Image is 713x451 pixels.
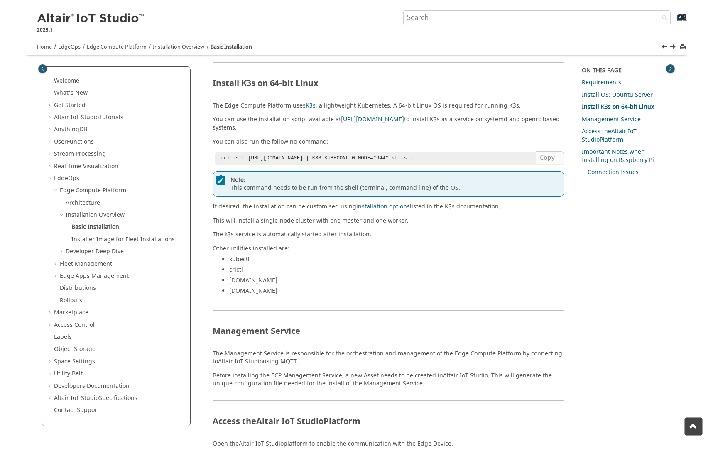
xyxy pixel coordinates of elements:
span: Altair IoT Studio [256,415,323,427]
a: Utility Belt [54,369,83,378]
div: Other utilities installed are: [213,245,565,298]
span: Expand Altair IoT StudioTutorials [47,113,54,122]
a: Edge Apps Management [60,272,129,280]
a: Next topic: Installer Image for Fleet Installations [670,43,677,53]
nav: Tools [25,36,689,55]
li: crictl [229,266,565,277]
a: Distributions [60,284,96,292]
a: Previous topic: Installation Overview [662,43,669,53]
span: Expand AnythingDB [47,125,54,134]
a: Architecture [66,199,100,207]
a: K3s [306,101,316,110]
button: Toggle topic table of content [666,64,675,73]
p: Open the platform to enable the communication with the Edge Device. [213,440,565,448]
span: Functions [67,137,94,146]
span: Altair IoT Studio [582,127,637,144]
span: Expand Utility Belt [47,370,54,378]
a: Rollouts [60,296,82,305]
a: Altair IoT StudioTutorials [54,113,123,122]
a: Welcome [54,76,79,85]
a: Go to index terms page [664,17,682,26]
p: 2025.1 [37,26,146,34]
a: Installation Overview [66,211,125,219]
a: Space Settings [54,357,95,366]
p: This will install a single-node cluster with one master and one worker. [213,217,565,225]
a: Installation Overview [153,43,204,51]
p: You can use the installation script available at to install K3s as a service on systemd and openr... [213,115,565,132]
a: Stream Processing [54,150,106,158]
a: Developers Documentation [54,382,130,390]
span: Altair IoT Studio [239,439,284,448]
span: Expand UserFunctions [47,138,54,146]
span: Real Time Visualization [54,162,118,171]
p: The Management Service is responsible for the orchestration and management of the Edge Compute Pl... [213,350,565,366]
span: Altair IoT Studio [443,371,488,380]
a: Fleet Management [60,260,112,268]
p: If desired, the installation can be customised using listed in the K3s documentation. [213,203,565,211]
input: Search query [403,10,671,25]
span: Altair IoT Studio [54,394,99,402]
span: Expand Get Started [47,101,54,110]
a: installation options [356,202,410,211]
span: Expand Altair IoT StudioSpecifications [47,394,54,402]
li: [DOMAIN_NAME] [229,277,565,287]
span: Collapse Installation Overview [59,211,66,219]
a: Basic Installation [211,43,252,51]
span: Expand Marketplace [47,309,54,317]
button: Search [651,10,674,27]
span: Expand Real Time Visualization [47,162,54,171]
h2: Access the Platform [213,417,565,430]
span: Altair IoT Studio [218,357,263,366]
a: Management Service [582,115,641,124]
a: Installer Image for Fleet Installations [71,235,175,244]
a: Developer Deep Dive [66,247,124,256]
p: The Edge Compute Platform uses , a lightweight Kubernetes. A 64-bit Linux OS is required for runn... [213,102,565,110]
a: EdgeOps [54,174,79,183]
a: EdgeOps [58,43,81,51]
a: Edge Compute Platform [87,43,147,51]
button: Toggle publishing table of content [38,64,47,73]
div: This command needs to be run from the shell (terminal, command line) of the OS. [213,171,565,197]
a: Home [37,43,52,51]
li: [DOMAIN_NAME] [229,287,565,298]
a: Labels [54,333,72,341]
span: Collapse Edge Compute Platform [53,186,60,195]
span: Collapse EdgeOps [47,174,54,183]
a: Contact Support [54,406,99,414]
button: Print this page [680,42,687,53]
h2: Management Service [213,327,565,340]
span: Expand Space Settings [47,358,54,366]
p: Before installing the ECP Management Service, a new Asset needs to be created in . This will gene... [213,372,565,388]
a: Altair IoT StudioSpecifications [54,394,137,402]
code: curl -sfL [URL][DOMAIN_NAME] | K3S_KUBECONFIG_MODE="644" sh -s - [218,155,413,161]
span: Expand Stream Processing [47,150,54,158]
a: Get Started [54,101,86,110]
span: Note: [230,176,561,184]
a: Edge Compute Platform [60,186,126,195]
span: Expand Edge Apps Management [53,272,60,280]
div: On this page [582,66,671,75]
a: Install K3s on 64-bit Linux [582,103,654,111]
a: Important Notes when Installing on Raspberry Pi [582,147,654,164]
a: What's New [54,88,88,97]
a: Basic Installation [71,223,119,231]
a: Marketplace [54,308,88,317]
a: UserFunctions [54,137,94,146]
li: kubectl [229,255,565,266]
img: Altair IoT Studio [37,12,146,25]
a: Requirements [582,78,621,87]
a: Access Control [54,321,95,329]
ul: Table of Contents [47,77,185,414]
span: Expand Fleet Management [53,260,60,268]
a: AnythingDB [54,125,87,134]
h2: Install K3s on 64-bit Linux [213,79,565,92]
span: Expand Access Control [47,321,54,329]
